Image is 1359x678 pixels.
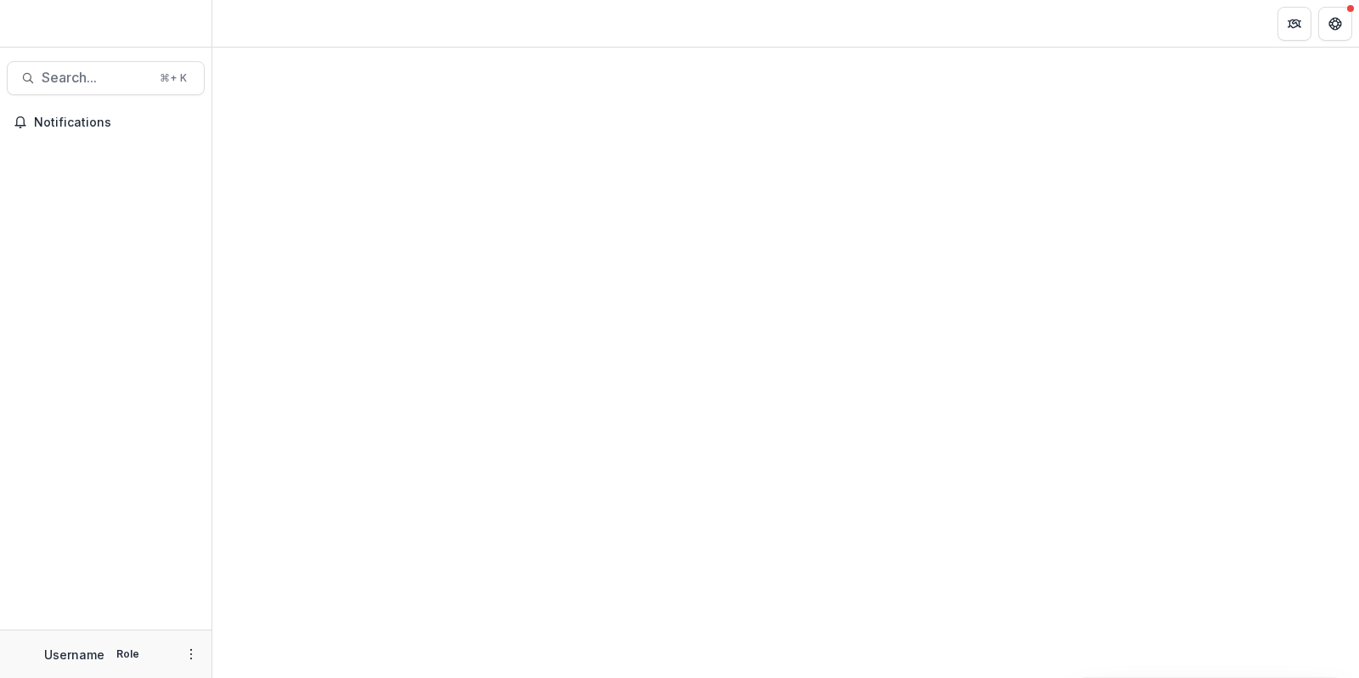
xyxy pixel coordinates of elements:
[42,70,149,86] span: Search...
[181,644,201,664] button: More
[1277,7,1311,41] button: Partners
[111,647,144,662] p: Role
[7,109,205,136] button: Notifications
[44,646,104,664] p: Username
[34,116,198,130] span: Notifications
[219,11,291,36] nav: breadcrumb
[7,61,205,95] button: Search...
[156,69,190,88] div: ⌘ + K
[1318,7,1352,41] button: Get Help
